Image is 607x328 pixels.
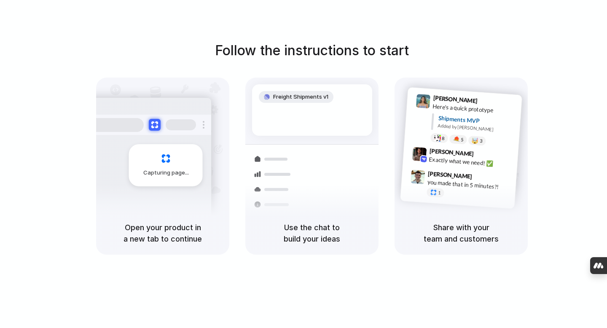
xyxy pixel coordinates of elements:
div: 🤯 [472,137,479,144]
div: Added by [PERSON_NAME] [438,122,515,134]
h5: Open your product in a new tab to continue [106,222,219,245]
span: 9:41 AM [480,97,497,108]
span: 9:42 AM [476,150,494,160]
span: 9:47 AM [475,173,492,183]
div: Shipments MVP [438,114,516,128]
div: you made that in 5 minutes?! [427,177,511,192]
span: 1 [438,191,441,195]
span: Freight Shipments v1 [273,93,328,101]
h1: Follow the instructions to start [215,40,409,61]
span: Capturing page [143,169,190,177]
div: Exactly what we need! ✅ [429,155,513,169]
span: [PERSON_NAME] [433,93,478,105]
span: 3 [480,139,483,143]
span: [PERSON_NAME] [429,146,474,159]
span: 8 [442,136,445,141]
span: 5 [461,137,464,142]
span: [PERSON_NAME] [428,169,473,181]
div: Here's a quick prototype [432,102,517,116]
h5: Share with your team and customers [405,222,518,245]
h5: Use the chat to build your ideas [255,222,368,245]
